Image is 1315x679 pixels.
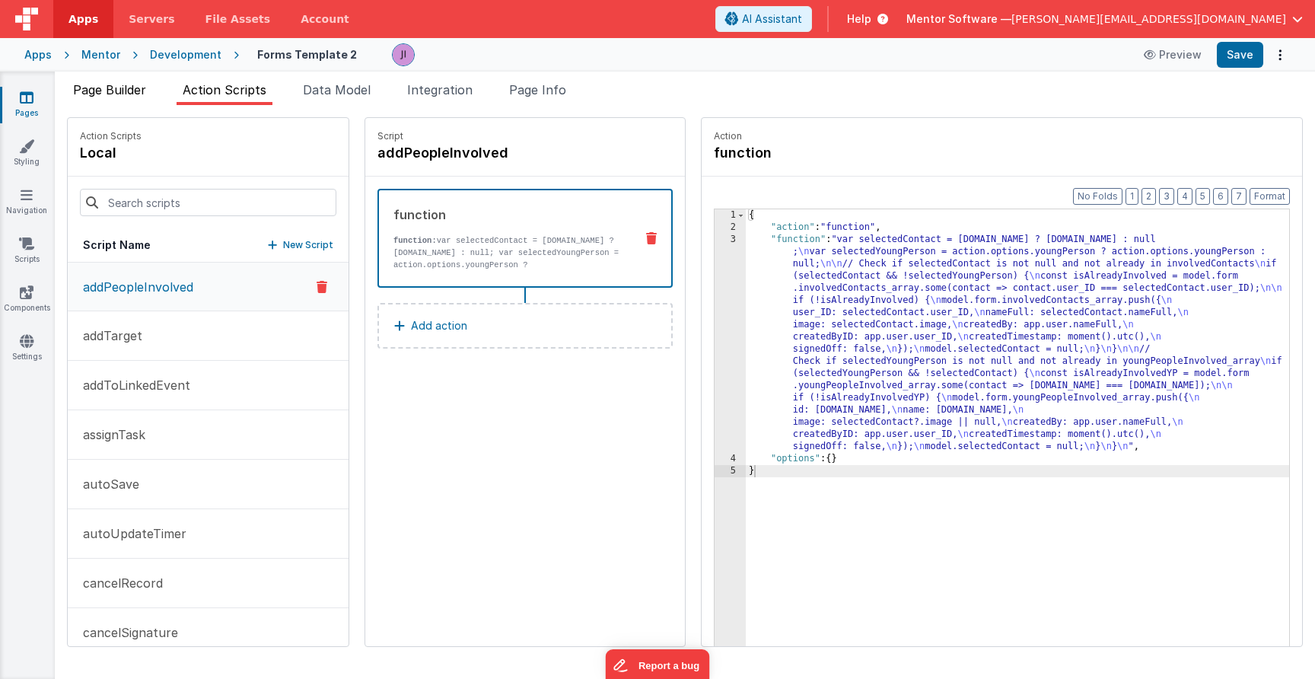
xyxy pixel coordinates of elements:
[74,574,163,592] p: cancelRecord
[283,237,333,253] p: New Script
[393,206,622,224] div: function
[393,234,622,283] p: var selectedContact = [DOMAIN_NAME] ? [DOMAIN_NAME] : null; var selectedYoungPerson = action.opti...
[74,327,142,345] p: addTarget
[1135,43,1211,67] button: Preview
[74,376,190,394] p: addToLinkedEvent
[183,82,266,97] span: Action Scripts
[74,278,193,296] p: addPeopleInvolved
[1141,188,1156,205] button: 2
[1073,188,1122,205] button: No Folds
[393,44,414,65] img: 6c3d48e323fef8557f0b76cc516e01c7
[68,311,349,361] button: addTarget
[1177,188,1192,205] button: 4
[303,82,371,97] span: Data Model
[68,559,349,608] button: cancelRecord
[1250,188,1290,205] button: Format
[715,222,746,234] div: 2
[1231,188,1247,205] button: 7
[24,47,52,62] div: Apps
[1011,11,1286,27] span: [PERSON_NAME][EMAIL_ADDRESS][DOMAIN_NAME]
[74,475,139,493] p: autoSave
[74,524,186,543] p: autoUpdateTimer
[377,142,606,164] h4: addPeopleInvolved
[205,11,271,27] span: File Assets
[715,6,812,32] button: AI Assistant
[715,465,746,477] div: 5
[715,209,746,222] div: 1
[80,189,336,216] input: Search scripts
[906,11,1303,27] button: Mentor Software — [PERSON_NAME][EMAIL_ADDRESS][DOMAIN_NAME]
[68,608,349,658] button: cancelSignature
[150,47,221,62] div: Development
[68,460,349,509] button: autoSave
[1269,44,1291,65] button: Options
[1196,188,1210,205] button: 5
[81,47,120,62] div: Mentor
[1126,188,1138,205] button: 1
[906,11,1011,27] span: Mentor Software —
[1217,42,1263,68] button: Save
[80,142,142,164] h4: local
[393,236,437,245] strong: function:
[68,263,349,311] button: addPeopleInvolved
[268,237,333,253] button: New Script
[847,11,871,27] span: Help
[257,49,357,60] h4: Forms Template 2
[68,509,349,559] button: autoUpdateTimer
[68,11,98,27] span: Apps
[715,453,746,465] div: 4
[509,82,566,97] span: Page Info
[1159,188,1174,205] button: 3
[377,303,673,349] button: Add action
[68,410,349,460] button: assignTask
[73,82,146,97] span: Page Builder
[80,130,142,142] p: Action Scripts
[742,11,802,27] span: AI Assistant
[129,11,174,27] span: Servers
[715,234,746,453] div: 3
[1213,188,1228,205] button: 6
[411,317,467,335] p: Add action
[377,130,673,142] p: Script
[714,130,1290,142] p: Action
[74,426,145,444] p: assignTask
[83,237,151,253] h5: Script Name
[68,361,349,410] button: addToLinkedEvent
[407,82,473,97] span: Integration
[74,623,178,642] p: cancelSignature
[714,142,942,164] h4: function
